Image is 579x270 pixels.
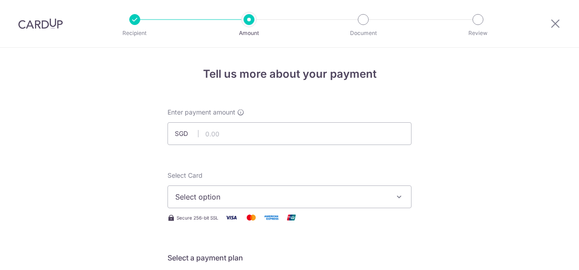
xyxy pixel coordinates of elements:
button: Select option [168,185,411,208]
span: Select option [175,191,387,202]
img: American Express [262,212,280,223]
p: Review [444,29,512,38]
p: Amount [215,29,283,38]
img: Union Pay [282,212,300,223]
h4: Tell us more about your payment [168,66,411,82]
img: Visa [222,212,240,223]
p: Recipient [101,29,168,38]
img: CardUp [18,18,63,29]
iframe: Opens a widget where you can find more information [521,243,570,265]
span: translation missing: en.payables.payment_networks.credit_card.summary.labels.select_card [168,171,203,179]
span: SGD [175,129,198,138]
span: Enter payment amount [168,108,235,117]
h5: Select a payment plan [168,252,411,263]
input: 0.00 [168,122,411,145]
p: Document [330,29,397,38]
img: Mastercard [242,212,260,223]
span: Secure 256-bit SSL [177,214,218,221]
